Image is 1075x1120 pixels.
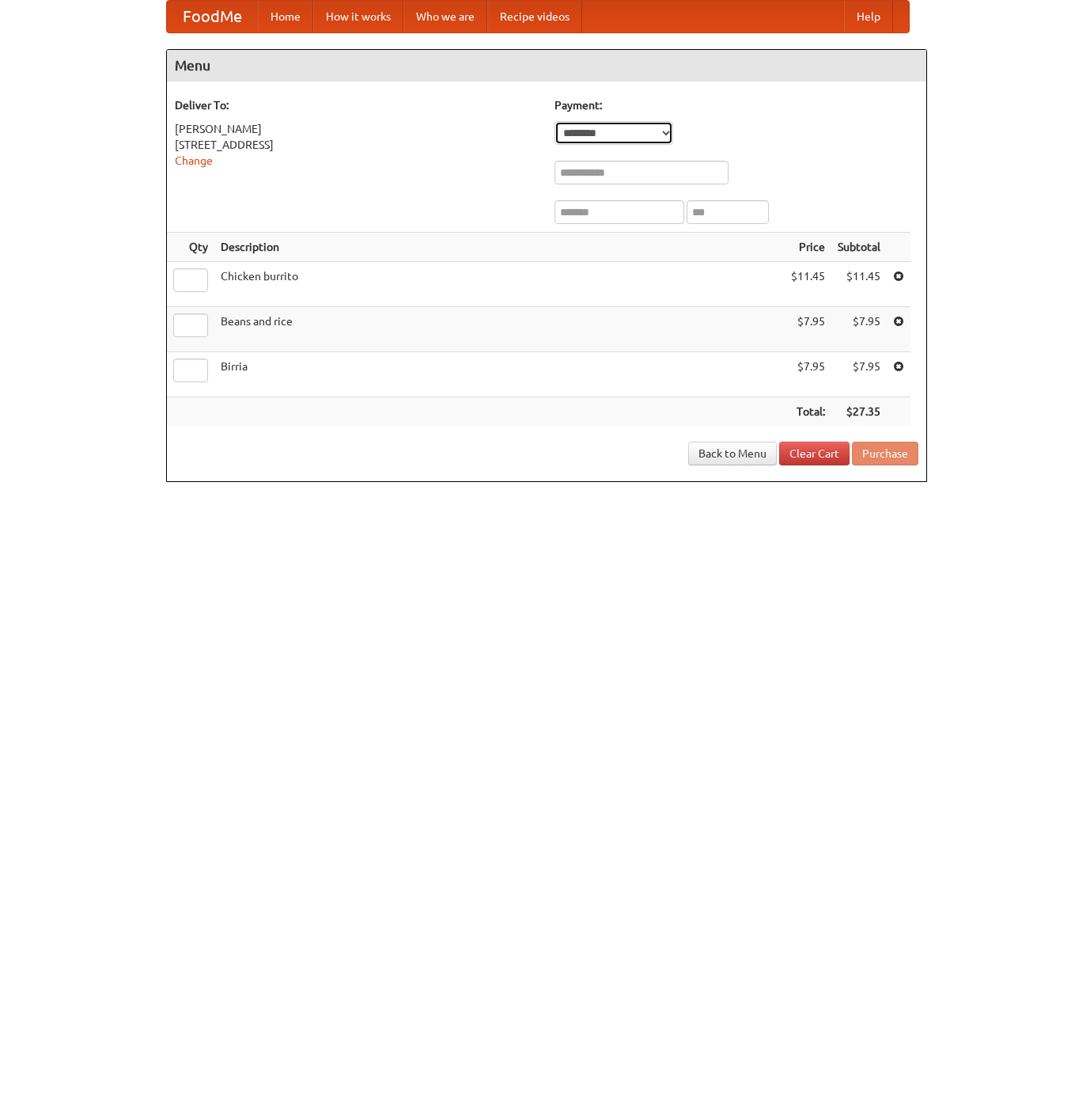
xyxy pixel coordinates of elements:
button: Purchase [852,442,918,465]
a: Who we are [403,1,487,32]
a: Help [844,1,893,32]
td: Beans and rice [214,307,785,352]
th: Total: [785,397,831,427]
th: Description [214,233,785,262]
td: $7.95 [831,352,887,397]
td: $7.95 [831,307,887,352]
td: $11.45 [785,262,831,307]
a: How it works [313,1,403,32]
div: [PERSON_NAME] [175,121,539,137]
a: Back to Menu [688,442,777,465]
th: Qty [167,233,214,262]
td: Birria [214,352,785,397]
div: [STREET_ADDRESS] [175,137,539,153]
td: $11.45 [831,262,887,307]
h5: Payment: [555,97,918,113]
td: Chicken burrito [214,262,785,307]
td: $7.95 [785,352,831,397]
h5: Deliver To: [175,97,539,113]
a: Clear Cart [779,442,850,465]
a: Change [175,154,213,167]
a: Recipe videos [487,1,582,32]
td: $7.95 [785,307,831,352]
a: Home [258,1,313,32]
h4: Menu [167,50,926,82]
th: Price [785,233,831,262]
a: FoodMe [167,1,258,32]
th: Subtotal [831,233,887,262]
th: $27.35 [831,397,887,427]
